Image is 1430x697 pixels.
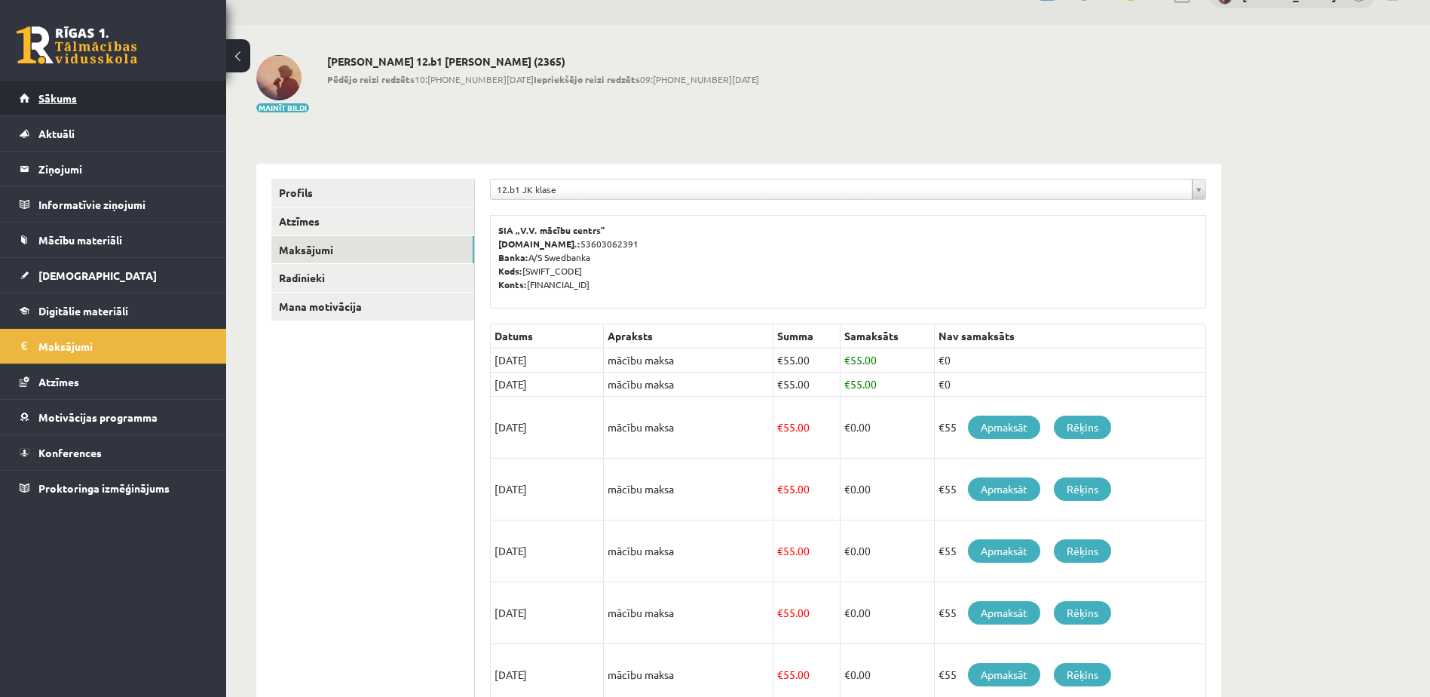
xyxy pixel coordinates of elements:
[20,81,207,115] a: Sākums
[491,180,1205,199] a: 12.b1 JK klase
[777,544,783,557] span: €
[934,324,1205,348] th: Nav samaksāts
[777,606,783,619] span: €
[20,116,207,151] a: Aktuāli
[498,223,1198,291] p: 53603062391 A/S Swedbanka [SWIFT_CODE] [FINANCIAL_ID]
[271,207,474,235] a: Atzīmes
[844,544,850,557] span: €
[968,416,1040,439] a: Apmaksāt
[844,377,850,391] span: €
[777,353,783,367] span: €
[491,348,604,373] td: [DATE]
[968,477,1040,501] a: Apmaksāt
[844,606,850,619] span: €
[777,668,783,681] span: €
[534,73,640,85] b: Iepriekšējo reizi redzēts
[840,459,934,520] td: 0.00
[844,482,850,496] span: €
[934,520,1205,582] td: €55
[604,459,773,520] td: mācību maksa
[256,103,309,112] button: Mainīt bildi
[491,459,604,520] td: [DATE]
[604,373,773,397] td: mācību maksa
[498,251,528,263] b: Banka:
[604,397,773,459] td: mācību maksa
[20,400,207,434] a: Motivācijas programma
[20,258,207,293] a: [DEMOGRAPHIC_DATA]
[604,324,773,348] th: Apraksts
[840,348,934,373] td: 55.00
[38,329,207,364] legend: Maksājumi
[20,223,207,257] a: Mācību materiāli
[20,329,207,364] a: Maksājumi
[20,364,207,399] a: Atzīmes
[844,668,850,681] span: €
[844,420,850,434] span: €
[840,324,934,348] th: Samaksāts
[840,397,934,459] td: 0.00
[934,582,1205,644] td: €55
[38,152,207,186] legend: Ziņojumi
[491,373,604,397] td: [DATE]
[20,471,207,505] a: Proktoringa izmēģinājums
[773,582,841,644] td: 55.00
[604,520,773,582] td: mācību maksa
[777,482,783,496] span: €
[271,293,474,321] a: Mana motivācija
[38,233,122,247] span: Mācību materiāli
[491,324,604,348] th: Datums
[934,348,1205,373] td: €0
[38,304,128,318] span: Digitālie materiāli
[38,187,207,222] legend: Informatīvie ziņojumi
[498,278,527,290] b: Konts:
[1054,663,1111,686] a: Rēķins
[840,373,934,397] td: 55.00
[1054,416,1111,439] a: Rēķins
[604,348,773,373] td: mācību maksa
[491,520,604,582] td: [DATE]
[491,582,604,644] td: [DATE]
[38,410,158,424] span: Motivācijas programma
[844,353,850,367] span: €
[38,446,102,459] span: Konferences
[498,224,606,236] b: SIA „V.V. mācību centrs”
[840,520,934,582] td: 0.00
[327,55,759,68] h2: [PERSON_NAME] 12.b1 [PERSON_NAME] (2365)
[773,324,841,348] th: Summa
[491,397,604,459] td: [DATE]
[934,459,1205,520] td: €55
[20,187,207,222] a: Informatīvie ziņojumi
[840,582,934,644] td: 0.00
[773,397,841,459] td: 55.00
[1054,539,1111,563] a: Rēķins
[327,73,415,85] b: Pēdējo reizi redzēts
[934,373,1205,397] td: €0
[773,520,841,582] td: 55.00
[38,375,79,388] span: Atzīmes
[497,180,1186,199] span: 12.b1 JK klase
[968,663,1040,686] a: Apmaksāt
[934,397,1205,459] td: €55
[20,152,207,186] a: Ziņojumi
[604,582,773,644] td: mācību maksa
[498,265,522,277] b: Kods:
[38,269,157,282] span: [DEMOGRAPHIC_DATA]
[327,72,759,86] span: 10:[PHONE_NUMBER][DATE] 09:[PHONE_NUMBER][DATE]
[271,264,474,292] a: Radinieki
[271,179,474,207] a: Profils
[777,377,783,391] span: €
[968,601,1040,625] a: Apmaksāt
[38,481,170,495] span: Proktoringa izmēģinājums
[17,26,137,64] a: Rīgas 1. Tālmācības vidusskola
[1054,601,1111,625] a: Rēķins
[773,373,841,397] td: 55.00
[1054,477,1111,501] a: Rēķins
[777,420,783,434] span: €
[773,459,841,520] td: 55.00
[773,348,841,373] td: 55.00
[38,127,75,140] span: Aktuāli
[20,435,207,470] a: Konferences
[968,539,1040,563] a: Apmaksāt
[498,238,580,250] b: [DOMAIN_NAME].:
[271,236,474,264] a: Maksājumi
